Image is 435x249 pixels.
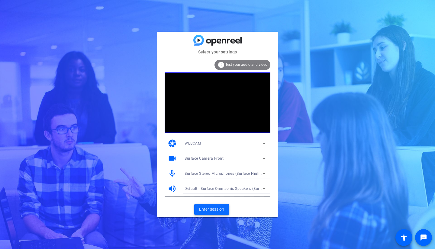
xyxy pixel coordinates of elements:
[185,171,291,176] span: Surface Stereo Microphones (Surface High Definition Audio)
[168,139,177,148] mat-icon: camera
[193,35,242,45] img: blue-gradient.svg
[185,141,201,145] span: WEBCAM
[157,49,278,55] mat-card-subtitle: Select your settings
[185,156,224,161] span: Surface Camera Front
[168,169,177,178] mat-icon: mic_none
[420,234,427,241] mat-icon: message
[400,234,408,241] mat-icon: accessibility
[217,61,225,69] mat-icon: info
[185,186,308,191] span: Default - Surface Omnisonic Speakers (Surface High Definition Audio)
[199,206,224,212] span: Enter session
[194,204,229,215] button: Enter session
[225,62,267,67] span: Test your audio and video
[168,154,177,163] mat-icon: videocam
[168,184,177,193] mat-icon: volume_up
